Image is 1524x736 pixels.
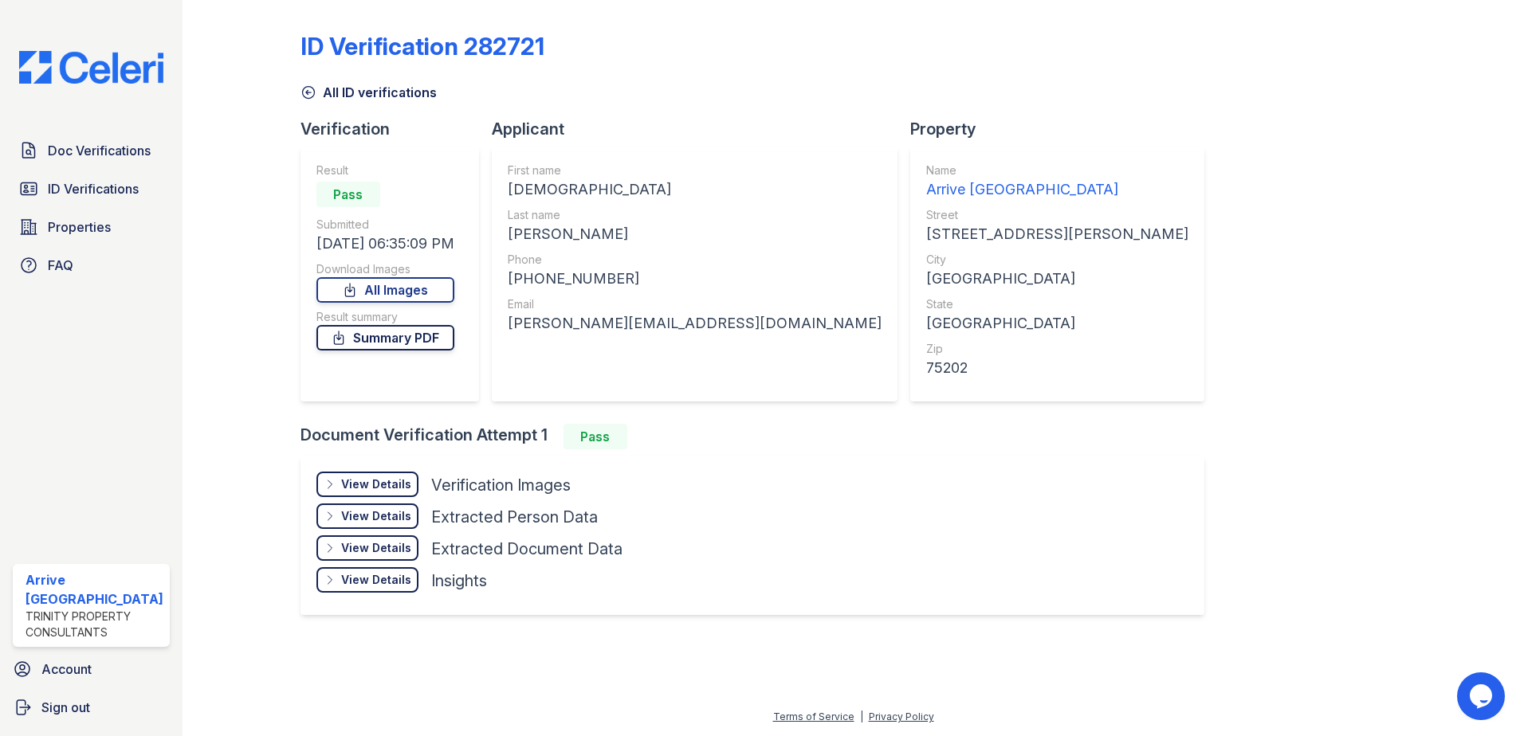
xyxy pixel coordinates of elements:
a: Terms of Service [773,711,854,722]
div: [DEMOGRAPHIC_DATA] [508,178,882,201]
a: Sign out [6,691,176,723]
a: Name Arrive [GEOGRAPHIC_DATA] [926,162,1188,201]
a: All ID verifications [300,83,437,102]
span: Properties [48,217,111,237]
div: Applicant [492,118,910,140]
div: [STREET_ADDRESS][PERSON_NAME] [926,223,1188,245]
div: Name [926,162,1188,178]
div: View Details [341,508,411,524]
span: Sign out [41,698,90,717]
div: [DATE] 06:35:09 PM [316,233,454,255]
div: View Details [341,540,411,556]
div: City [926,252,1188,268]
div: Last name [508,207,882,223]
div: Document Verification Attempt 1 [300,424,1217,449]
a: Summary PDF [316,325,454,350]
a: Properties [13,211,170,243]
div: Property [910,118,1217,140]
div: Verification Images [431,474,571,496]
div: Pass [316,182,380,207]
span: Doc Verifications [48,141,151,160]
div: 75202 [926,357,1188,379]
div: Submitted [316,217,454,233]
div: [GEOGRAPHIC_DATA] [926,312,1188,335]
div: State [926,296,1188,312]
div: Email [508,296,882,312]
div: Zip [926,341,1188,357]
div: Arrive [GEOGRAPHIC_DATA] [26,570,163,609]
div: Street [926,207,1188,223]
div: View Details [341,476,411,492]
div: Verification [300,118,492,140]
div: ID Verification 282721 [300,32,544,61]
span: FAQ [48,256,73,275]
div: [PERSON_NAME] [508,223,882,245]
span: ID Verifications [48,179,139,198]
div: Insights [431,570,487,592]
div: Pass [564,424,627,449]
span: Account [41,660,92,679]
a: Privacy Policy [869,711,934,722]
iframe: chat widget [1457,672,1508,720]
a: FAQ [13,249,170,281]
div: Phone [508,252,882,268]
div: First name [508,162,882,178]
a: All Images [316,277,454,303]
div: Download Images [316,261,454,277]
img: CE_Logo_Blue-a8612792a0a2168367f1c8372b55b34899dd931a85d93a1a3d3e32e68fde9ad4.png [6,51,176,84]
div: Arrive [GEOGRAPHIC_DATA] [926,178,1188,201]
div: Result [316,162,454,178]
div: [PHONE_NUMBER] [508,268,882,290]
div: Trinity Property Consultants [26,609,163,640]
div: [GEOGRAPHIC_DATA] [926,268,1188,290]
div: [PERSON_NAME][EMAIL_ADDRESS][DOMAIN_NAME] [508,312,882,335]
div: Result summary [316,309,454,325]
div: Extracted Person Data [431,506,598,528]
a: Account [6,653,176,685]
a: ID Verifications [13,173,170,205]
a: Doc Verifications [13,135,170,166]
div: Extracted Document Data [431,538,623,560]
div: View Details [341,572,411,588]
div: | [860,711,863,722]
